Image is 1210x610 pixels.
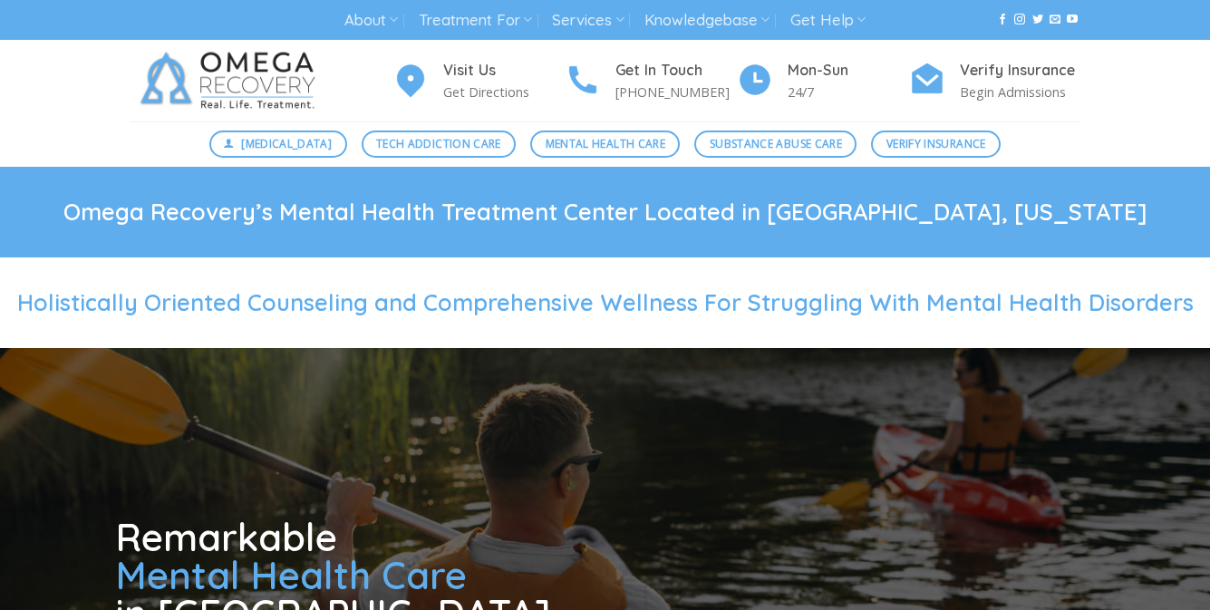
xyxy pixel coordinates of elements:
[1067,14,1078,26] a: Follow on YouTube
[443,82,565,102] p: Get Directions
[241,135,332,152] span: [MEDICAL_DATA]
[997,14,1008,26] a: Follow on Facebook
[871,131,1001,158] a: Verify Insurance
[886,135,986,152] span: Verify Insurance
[960,59,1081,82] h4: Verify Insurance
[209,131,347,158] a: [MEDICAL_DATA]
[960,82,1081,102] p: Begin Admissions
[419,4,532,37] a: Treatment For
[694,131,857,158] a: Substance Abuse Care
[644,4,770,37] a: Knowledgebase
[530,131,680,158] a: Mental Health Care
[1032,14,1043,26] a: Follow on Twitter
[392,59,565,103] a: Visit Us Get Directions
[790,4,866,37] a: Get Help
[443,59,565,82] h4: Visit Us
[615,59,737,82] h4: Get In Touch
[1014,14,1025,26] a: Follow on Instagram
[552,4,624,37] a: Services
[130,40,334,121] img: Omega Recovery
[788,82,909,102] p: 24/7
[710,135,842,152] span: Substance Abuse Care
[344,4,398,37] a: About
[565,59,737,103] a: Get In Touch [PHONE_NUMBER]
[546,135,665,152] span: Mental Health Care
[376,135,501,152] span: Tech Addiction Care
[1050,14,1060,26] a: Send us an email
[116,551,467,599] span: Mental Health Care
[615,82,737,102] p: [PHONE_NUMBER]
[788,59,909,82] h4: Mon-Sun
[909,59,1081,103] a: Verify Insurance Begin Admissions
[17,288,1194,316] span: Holistically Oriented Counseling and Comprehensive Wellness For Struggling With Mental Health Dis...
[362,131,517,158] a: Tech Addiction Care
